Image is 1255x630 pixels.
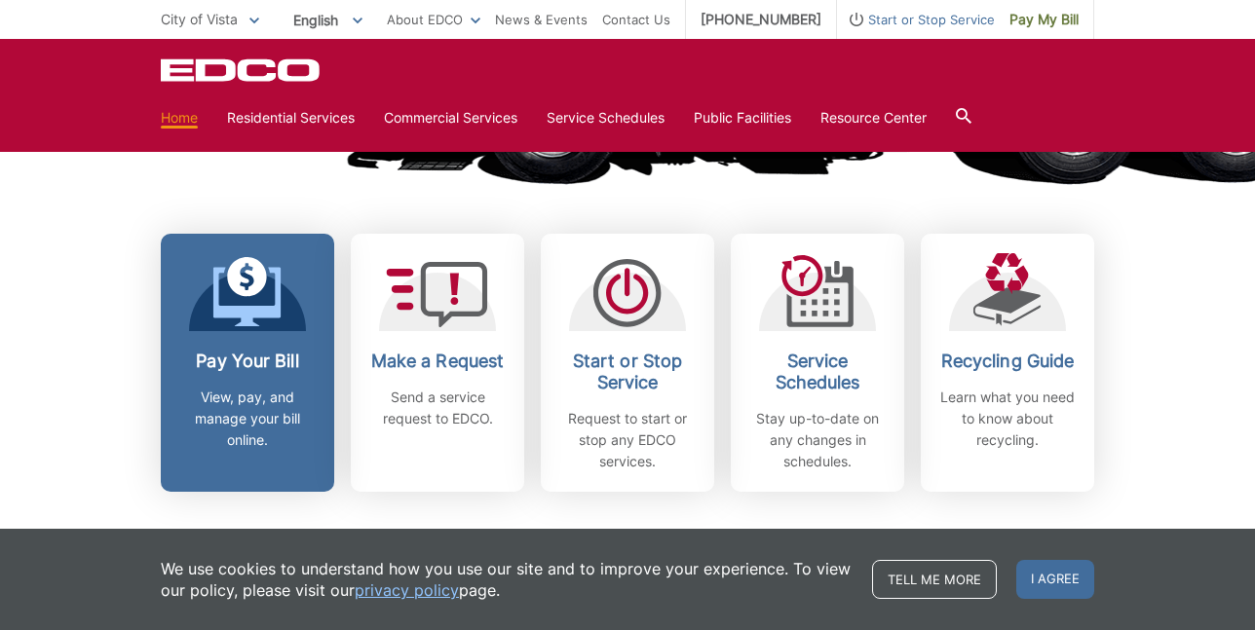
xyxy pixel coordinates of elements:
[921,234,1094,492] a: Recycling Guide Learn what you need to know about recycling.
[384,107,517,129] a: Commercial Services
[175,387,320,451] p: View, pay, and manage your bill online.
[547,107,665,129] a: Service Schedules
[351,234,524,492] a: Make a Request Send a service request to EDCO.
[935,351,1080,372] h2: Recycling Guide
[387,9,480,30] a: About EDCO
[935,387,1080,451] p: Learn what you need to know about recycling.
[820,107,927,129] a: Resource Center
[1009,9,1079,30] span: Pay My Bill
[355,579,459,601] a: privacy policy
[175,351,320,372] h2: Pay Your Bill
[731,234,904,492] a: Service Schedules Stay up-to-date on any changes in schedules.
[872,560,997,599] a: Tell me more
[279,4,377,36] span: English
[745,351,890,393] h2: Service Schedules
[555,351,700,393] h2: Start or Stop Service
[694,107,791,129] a: Public Facilities
[365,387,510,429] p: Send a service request to EDCO.
[161,558,853,601] p: We use cookies to understand how you use our site and to improve your experience. To view our pol...
[555,408,700,472] p: Request to start or stop any EDCO services.
[161,234,334,492] a: Pay Your Bill View, pay, and manage your bill online.
[365,351,510,372] h2: Make a Request
[161,58,323,82] a: EDCD logo. Return to the homepage.
[161,11,238,27] span: City of Vista
[227,107,355,129] a: Residential Services
[745,408,890,472] p: Stay up-to-date on any changes in schedules.
[161,107,198,129] a: Home
[495,9,588,30] a: News & Events
[1016,560,1094,599] span: I agree
[602,9,670,30] a: Contact Us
